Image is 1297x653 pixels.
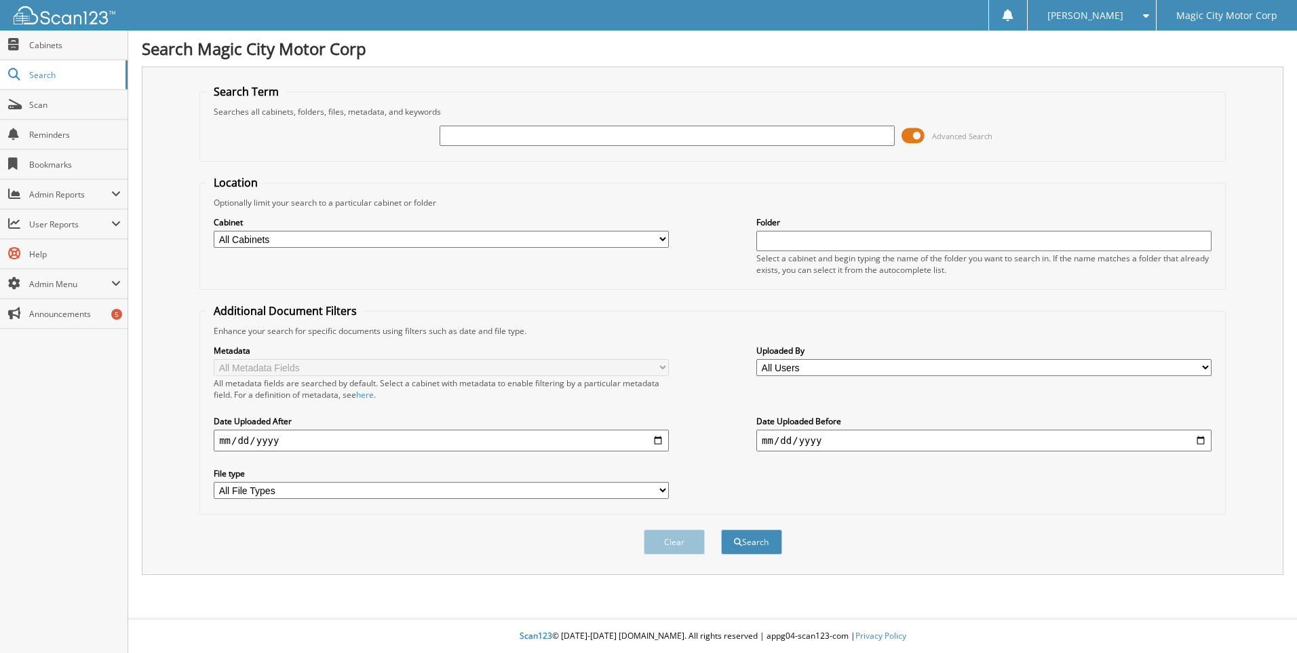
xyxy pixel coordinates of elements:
div: Enhance your search for specific documents using filters such as date and file type. [207,325,1218,337]
span: Scan123 [520,630,552,641]
span: Advanced Search [932,131,992,141]
span: Admin Menu [29,278,111,290]
span: Bookmarks [29,159,121,170]
div: All metadata fields are searched by default. Select a cabinet with metadata to enable filtering b... [214,377,669,400]
button: Search [721,529,782,555]
div: Searches all cabinets, folders, files, metadata, and keywords [207,106,1218,117]
span: Cabinets [29,39,121,51]
button: Clear [644,529,705,555]
input: start [214,430,669,451]
label: Folder [756,217,1212,228]
span: Scan [29,99,121,111]
legend: Location [207,175,265,190]
div: Select a cabinet and begin typing the name of the folder you want to search in. If the name match... [756,253,1212,276]
span: Search [29,69,119,81]
span: Admin Reports [29,189,111,200]
label: Metadata [214,345,669,356]
span: User Reports [29,219,111,230]
span: [PERSON_NAME] [1047,12,1123,20]
span: Announcements [29,308,121,320]
a: here [356,389,374,400]
label: Date Uploaded Before [756,415,1212,427]
h1: Search Magic City Motor Corp [142,37,1283,60]
div: 5 [111,309,122,320]
div: © [DATE]-[DATE] [DOMAIN_NAME]. All rights reserved | appg04-scan123-com | [128,620,1297,653]
label: Cabinet [214,217,669,228]
span: Reminders [29,129,121,141]
div: Optionally limit your search to a particular cabinet or folder [207,197,1218,208]
a: Privacy Policy [855,630,906,641]
label: Uploaded By [756,345,1212,356]
span: Magic City Motor Corp [1176,12,1277,20]
label: Date Uploaded After [214,415,669,427]
img: scan123-logo-white.svg [14,6,115,24]
legend: Search Term [207,84,286,99]
input: end [756,430,1212,451]
span: Help [29,248,121,260]
label: File type [214,468,669,479]
legend: Additional Document Filters [207,303,364,318]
